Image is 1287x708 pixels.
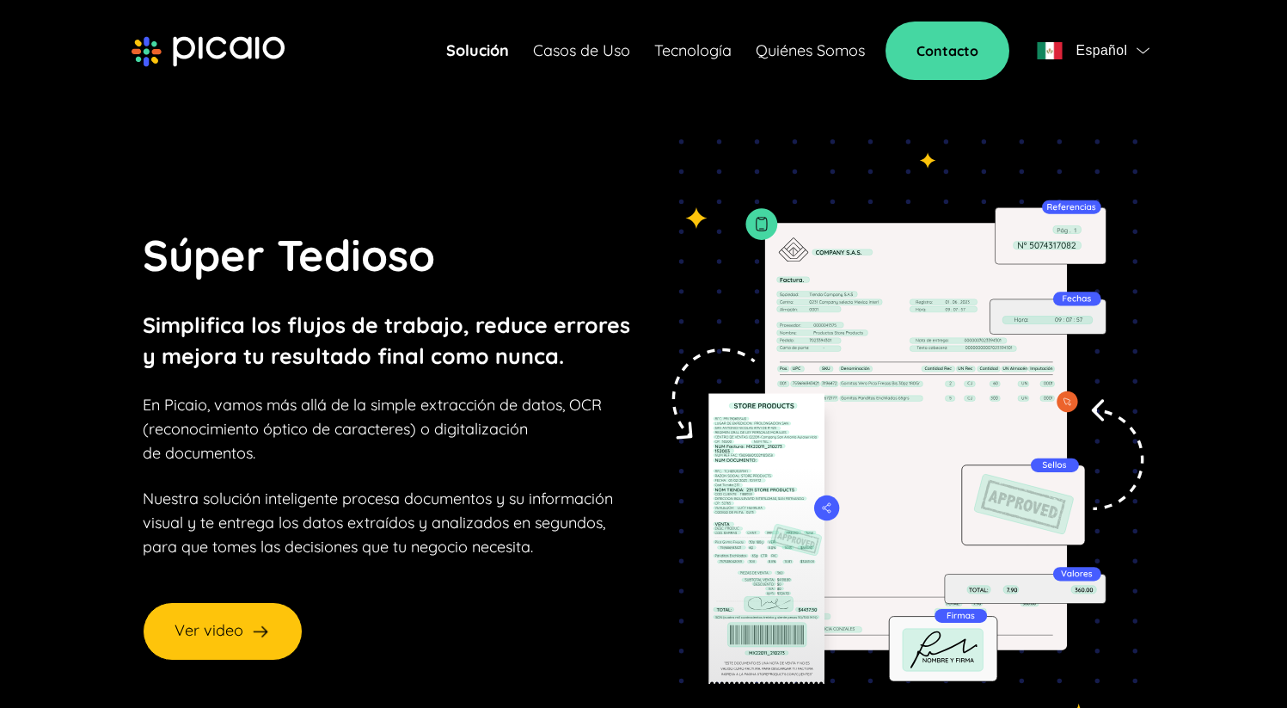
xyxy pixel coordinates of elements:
[533,39,630,63] a: Casos de Uso
[756,39,865,63] a: Quiénes Somos
[143,487,613,559] p: Nuestra solución inteligente procesa documentos y su información visual y te entrega los datos ex...
[143,228,435,282] span: Súper Tedioso
[143,602,303,661] button: Ver video
[143,395,602,463] span: En Picaio, vamos más allá de la simple extracción de datos, OCR (reconocimiento óptico de caracte...
[143,310,630,372] p: Simplifica los flujos de trabajo, reduce errores y mejora tu resultado final como nunca.
[1137,47,1149,54] img: flag
[886,22,1009,80] a: Contacto
[250,621,271,642] img: arrow-right
[1037,42,1063,59] img: flag
[446,39,509,63] a: Solución
[132,36,285,67] img: picaio-logo
[654,39,732,63] a: Tecnología
[1076,39,1127,63] span: Español
[1030,34,1155,68] button: flagEspañolflag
